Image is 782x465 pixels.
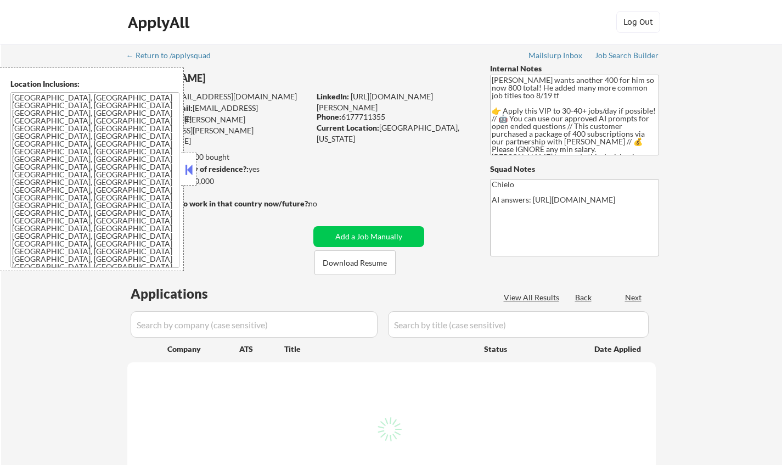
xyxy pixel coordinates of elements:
div: [EMAIL_ADDRESS][DOMAIN_NAME] [128,91,310,102]
div: ApplyAll [128,13,193,32]
div: yes [127,164,306,175]
div: Applications [131,287,239,300]
div: Status [484,339,578,358]
div: Squad Notes [490,164,659,175]
div: ← Return to /applysquad [126,52,221,59]
strong: Current Location: [317,123,379,132]
button: Add a Job Manually [313,226,424,247]
div: Location Inclusions: [10,79,179,89]
div: Job Search Builder [595,52,659,59]
input: Search by title (case sensitive) [388,311,649,338]
div: 455 sent / 800 bought [127,152,310,163]
div: [PERSON_NAME][EMAIL_ADDRESS][PERSON_NAME][DOMAIN_NAME] [127,114,310,147]
div: [EMAIL_ADDRESS][DOMAIN_NAME] [128,103,310,124]
button: Download Resume [314,250,396,275]
a: ← Return to /applysquad [126,51,221,62]
div: Mailslurp Inbox [528,52,583,59]
a: [URL][DOMAIN_NAME][PERSON_NAME] [317,92,433,112]
div: View All Results [504,292,562,303]
div: Next [625,292,643,303]
button: Log Out [616,11,660,33]
strong: Will need Visa to work in that country now/future?: [127,199,310,208]
div: 6177711355 [317,111,472,122]
div: [GEOGRAPHIC_DATA], [US_STATE] [317,122,472,144]
input: Search by company (case sensitive) [131,311,378,338]
a: Job Search Builder [595,51,659,62]
strong: LinkedIn: [317,92,349,101]
a: Mailslurp Inbox [528,51,583,62]
div: Date Applied [594,344,643,355]
strong: Phone: [317,112,341,121]
div: Title [284,344,474,355]
div: $90,000 [127,176,310,187]
div: Back [575,292,593,303]
div: no [308,198,340,209]
div: ATS [239,344,284,355]
div: [PERSON_NAME] [127,71,353,85]
div: Company [167,344,239,355]
div: Internal Notes [490,63,659,74]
